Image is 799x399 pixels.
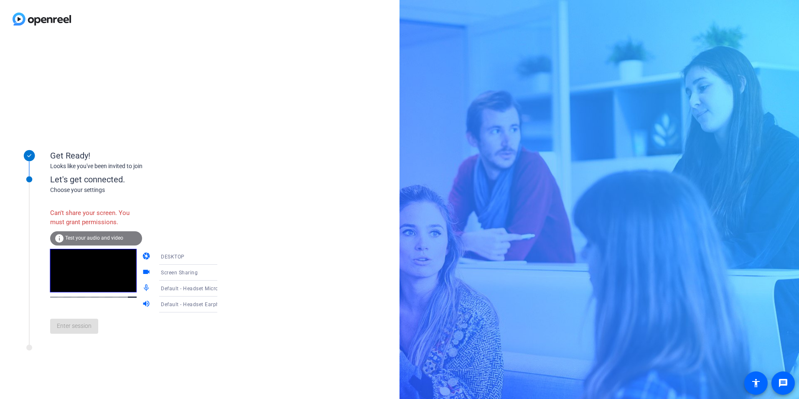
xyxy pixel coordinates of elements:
span: Screen Sharing [161,270,198,276]
div: Let's get connected. [50,173,234,186]
span: Default - Headset Microphone (Zone Receiver) [161,285,272,292]
mat-icon: camera [142,252,152,262]
mat-icon: message [778,378,788,388]
mat-icon: mic_none [142,284,152,294]
span: DESKTOP [161,254,185,260]
mat-icon: accessibility [751,378,761,388]
div: Choose your settings [50,186,234,194]
mat-icon: videocam [142,268,152,278]
span: Default - Headset Earphone (Zone Receiver) [161,301,267,307]
mat-icon: volume_up [142,299,152,309]
mat-icon: info [54,233,64,243]
div: Get Ready! [50,149,217,162]
div: Looks like you've been invited to join [50,162,217,171]
span: Test your audio and video [65,235,123,241]
div: Can't share your screen. You must grant permissions. [50,204,142,231]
